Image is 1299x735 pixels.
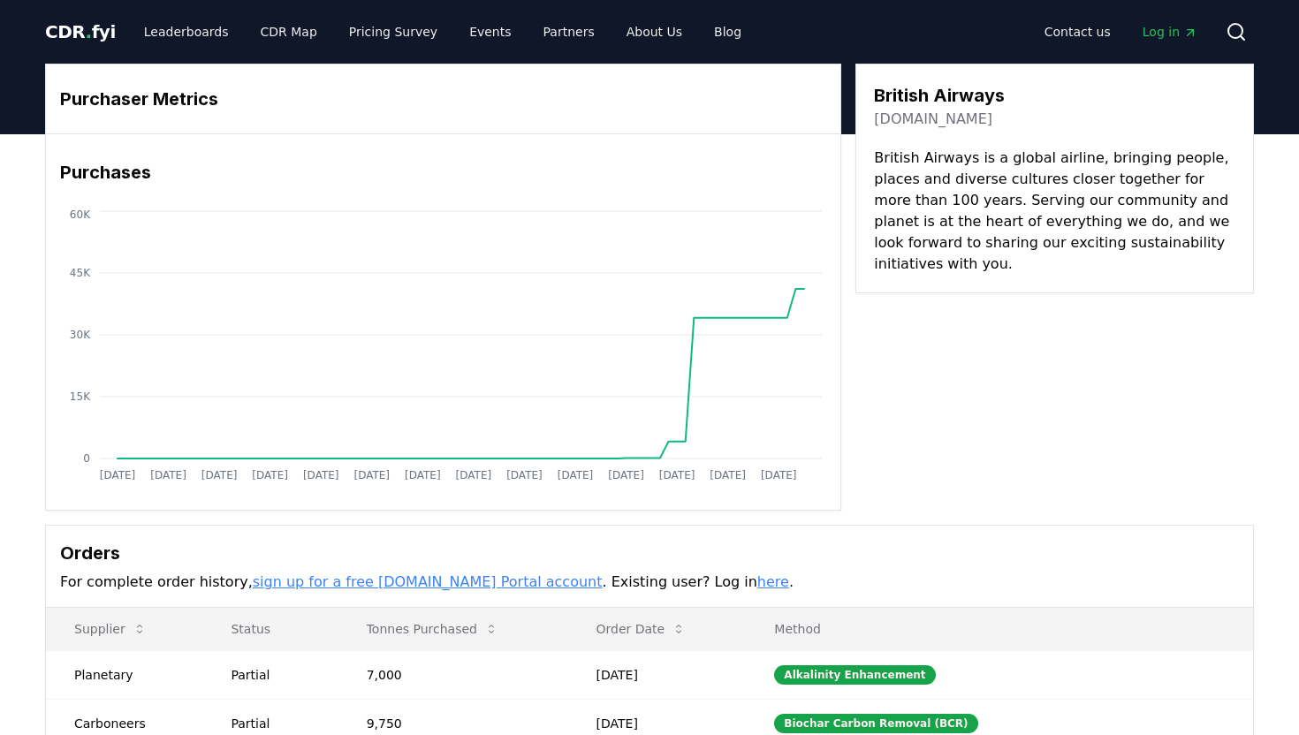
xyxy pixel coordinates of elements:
span: CDR fyi [45,21,116,42]
tspan: [DATE] [761,469,797,481]
a: Events [455,16,525,48]
tspan: 30K [70,329,91,341]
a: CDR.fyi [45,19,116,44]
tspan: [DATE] [303,469,339,481]
tspan: [DATE] [150,469,186,481]
p: Status [216,620,323,638]
tspan: [DATE] [252,469,288,481]
span: Log in [1143,23,1197,41]
div: Partial [231,666,323,684]
a: [DOMAIN_NAME] [874,109,992,130]
td: Planetary [46,650,202,699]
a: Blog [700,16,756,48]
h3: Orders [60,540,1239,566]
a: About Us [612,16,696,48]
h3: Purchases [60,159,826,186]
td: [DATE] [568,650,747,699]
tspan: [DATE] [608,469,644,481]
a: Leaderboards [130,16,243,48]
a: Pricing Survey [335,16,452,48]
a: here [757,573,789,590]
tspan: [DATE] [506,469,543,481]
a: CDR Map [247,16,331,48]
tspan: [DATE] [405,469,441,481]
div: Biochar Carbon Removal (BCR) [774,714,977,733]
nav: Main [1030,16,1212,48]
button: Tonnes Purchased [353,611,513,647]
tspan: 45K [70,267,91,279]
tspan: [DATE] [100,469,136,481]
tspan: 60K [70,208,91,221]
nav: Main [130,16,756,48]
tspan: 0 [83,452,90,465]
span: . [86,21,92,42]
h3: Purchaser Metrics [60,86,826,112]
tspan: [DATE] [353,469,390,481]
tspan: [DATE] [558,469,594,481]
h3: British Airways [874,82,1005,109]
p: Method [760,620,1239,638]
p: British Airways is a global airline, bringing people, places and diverse cultures closer together... [874,148,1235,275]
a: sign up for a free [DOMAIN_NAME] Portal account [253,573,603,590]
a: Contact us [1030,16,1125,48]
tspan: [DATE] [659,469,695,481]
a: Log in [1128,16,1212,48]
tspan: [DATE] [456,469,492,481]
a: Partners [529,16,609,48]
tspan: 15K [70,390,91,403]
button: Supplier [60,611,161,647]
div: Alkalinity Enhancement [774,665,935,685]
button: Order Date [582,611,701,647]
td: 7,000 [338,650,568,699]
tspan: [DATE] [201,469,238,481]
div: Partial [231,715,323,732]
p: For complete order history, . Existing user? Log in . [60,572,1239,593]
tspan: [DATE] [710,469,746,481]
